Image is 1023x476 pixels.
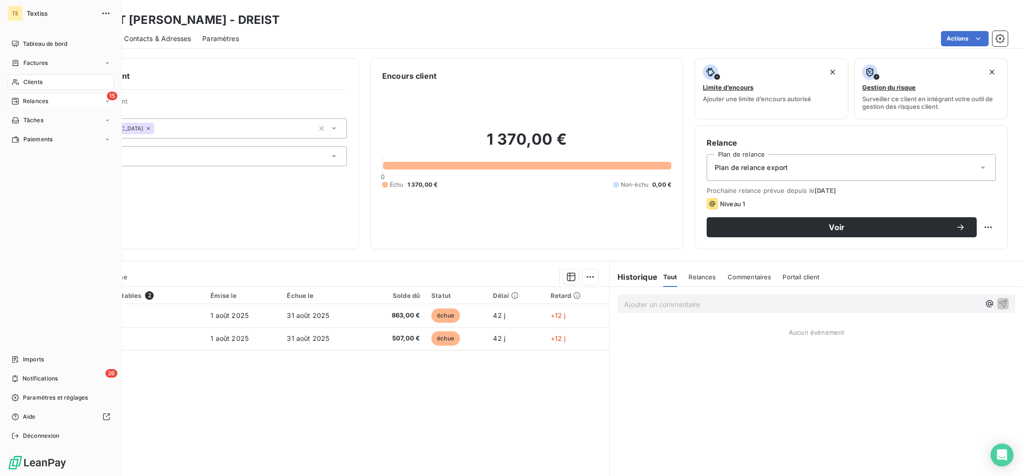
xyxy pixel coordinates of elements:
[431,308,460,323] span: échue
[689,273,716,281] span: Relances
[695,58,848,119] button: Limite d’encoursAjouter une limite d’encours autorisé
[382,70,437,82] h6: Encours client
[23,432,60,440] span: Déconnexion
[287,311,329,319] span: 31 août 2025
[210,334,249,342] span: 1 août 2025
[58,70,347,82] h6: Informations client
[707,137,996,148] h6: Relance
[27,10,95,17] span: Textiss
[941,31,989,46] button: Actions
[707,187,996,194] span: Prochaine relance prévue depuis le
[23,59,48,67] span: Factures
[862,95,1000,110] span: Surveiller ce client en intégrant votre outil de gestion des risques client.
[789,328,844,336] span: Aucun évènement
[720,200,745,208] span: Niveau 1
[8,455,67,470] img: Logo LeanPay
[431,292,481,299] div: Statut
[23,116,43,125] span: Tâches
[287,292,358,299] div: Échue le
[124,34,191,43] span: Contacts & Adresses
[814,187,836,194] span: [DATE]
[107,92,117,100] span: 15
[707,217,977,237] button: Voir
[154,124,162,133] input: Ajouter une valeur
[8,6,23,21] div: TE
[663,273,678,281] span: Tout
[493,334,505,342] span: 42 j
[23,40,67,48] span: Tableau de bord
[84,11,280,29] h3: DREIST [PERSON_NAME] - DREIST
[370,334,420,343] span: 507,00 €
[862,84,916,91] span: Gestion du risque
[23,393,88,402] span: Paramètres et réglages
[210,311,249,319] span: 1 août 2025
[382,130,671,159] h2: 1 370,00 €
[105,369,117,378] span: 26
[381,173,385,180] span: 0
[23,413,36,421] span: Aide
[82,291,199,300] div: Pièces comptables
[551,311,566,319] span: +12 j
[287,334,329,342] span: 31 août 2025
[715,163,788,172] span: Plan de relance export
[431,331,460,346] span: échue
[210,292,275,299] div: Émise le
[783,273,819,281] span: Portail client
[652,180,671,189] span: 0,00 €
[23,78,42,86] span: Clients
[23,135,52,144] span: Paiements
[407,180,438,189] span: 1 370,00 €
[493,292,539,299] div: Délai
[703,95,811,103] span: Ajouter une limite d’encours autorisé
[202,34,239,43] span: Paramètres
[493,311,505,319] span: 42 j
[728,273,772,281] span: Commentaires
[8,409,114,424] a: Aide
[145,291,154,300] span: 2
[854,58,1008,119] button: Gestion du risqueSurveiller ce client en intégrant votre outil de gestion des risques client.
[621,180,648,189] span: Non-échu
[390,180,404,189] span: Échu
[610,271,658,283] h6: Historique
[370,292,420,299] div: Solde dû
[991,444,1013,466] div: Open Intercom Messenger
[703,84,753,91] span: Limite d’encours
[370,311,420,320] span: 863,00 €
[23,355,44,364] span: Imports
[551,334,566,342] span: +12 j
[22,374,58,383] span: Notifications
[77,97,347,111] span: Propriétés Client
[23,97,48,106] span: Relances
[551,292,604,299] div: Retard
[718,223,956,231] span: Voir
